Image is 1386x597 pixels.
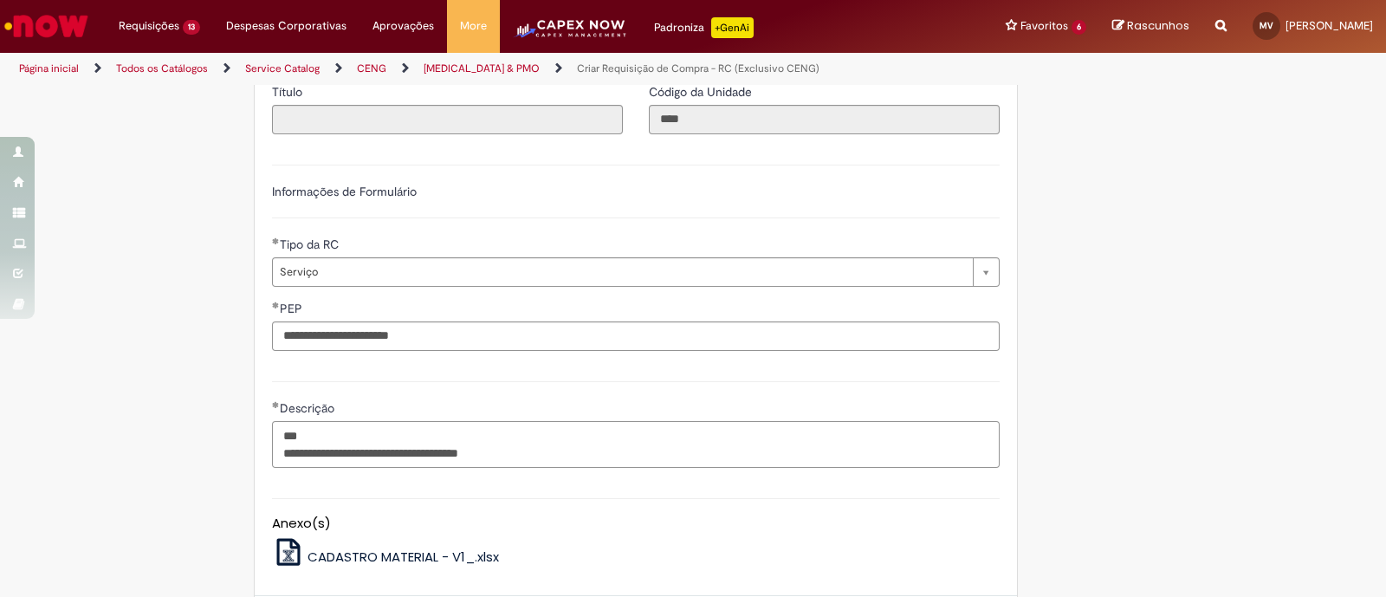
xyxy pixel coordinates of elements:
a: Service Catalog [245,62,320,75]
label: Informações de Formulário [272,184,417,199]
input: Título [272,105,623,134]
span: Obrigatório Preenchido [272,302,280,308]
span: 13 [183,20,200,35]
input: Código da Unidade [649,105,1000,134]
p: +GenAi [711,17,754,38]
label: Somente leitura - Título [272,83,306,101]
span: Tipo da RC [280,237,342,252]
input: PEP [272,321,1000,351]
div: Padroniza [654,17,754,38]
img: ServiceNow [2,9,91,43]
span: PEP [280,301,306,316]
span: Serviço [280,258,964,286]
a: Rascunhos [1112,18,1189,35]
h5: Anexo(s) [272,516,1000,531]
span: Aprovações [372,17,434,35]
span: Despesas Corporativas [226,17,346,35]
a: CADASTRO MATERIAL - V1_.xlsx [272,548,500,566]
a: Todos os Catálogos [116,62,208,75]
span: Descrição [280,400,338,416]
span: Obrigatório Preenchido [272,237,280,244]
span: Rascunhos [1127,17,1189,34]
span: CADASTRO MATERIAL - V1_.xlsx [308,548,499,566]
a: CENG [357,62,386,75]
span: Requisições [119,17,179,35]
span: Somente leitura - Código da Unidade [649,84,755,100]
span: 6 [1072,20,1086,35]
img: CapexLogo5.png [513,17,628,52]
span: More [460,17,487,35]
ul: Trilhas de página [13,53,911,85]
span: Somente leitura - Título [272,84,306,100]
a: Criar Requisição de Compra - RC (Exclusivo CENG) [577,62,819,75]
span: [PERSON_NAME] [1286,18,1373,33]
a: [MEDICAL_DATA] & PMO [424,62,540,75]
label: Somente leitura - Código da Unidade [649,83,755,101]
span: MV [1260,20,1273,31]
textarea: Descrição [272,421,1000,468]
span: Obrigatório Preenchido [272,401,280,408]
a: Página inicial [19,62,79,75]
span: Favoritos [1020,17,1068,35]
